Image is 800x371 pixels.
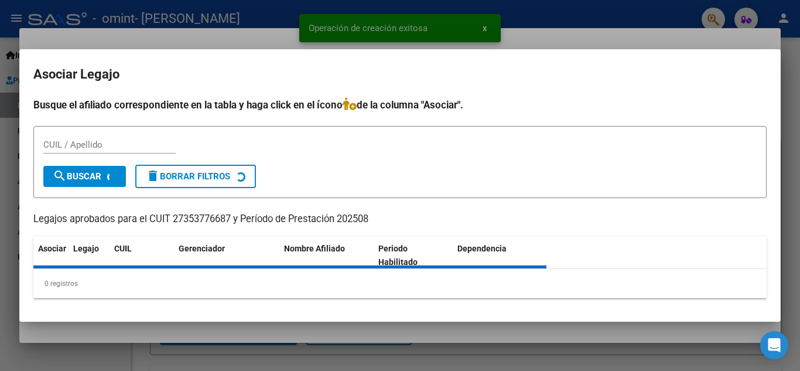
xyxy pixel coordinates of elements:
[179,244,225,253] span: Gerenciador
[33,63,767,86] h2: Asociar Legajo
[73,244,99,253] span: Legajo
[43,166,126,187] button: Buscar
[33,236,69,275] datatable-header-cell: Asociar
[378,244,418,267] span: Periodo Habilitado
[146,171,230,182] span: Borrar Filtros
[457,244,507,253] span: Dependencia
[279,236,374,275] datatable-header-cell: Nombre Afiliado
[53,169,67,183] mat-icon: search
[174,236,279,275] datatable-header-cell: Gerenciador
[453,236,547,275] datatable-header-cell: Dependencia
[135,165,256,188] button: Borrar Filtros
[38,244,66,253] span: Asociar
[114,244,132,253] span: CUIL
[33,212,767,227] p: Legajos aprobados para el CUIT 27353776687 y Período de Prestación 202508
[374,236,453,275] datatable-header-cell: Periodo Habilitado
[53,171,101,182] span: Buscar
[33,97,767,113] h4: Busque el afiliado correspondiente en la tabla y haga click en el ícono de la columna "Asociar".
[33,269,767,298] div: 0 registros
[284,244,345,253] span: Nombre Afiliado
[69,236,110,275] datatable-header-cell: Legajo
[110,236,174,275] datatable-header-cell: CUIL
[760,331,788,359] div: Open Intercom Messenger
[146,169,160,183] mat-icon: delete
